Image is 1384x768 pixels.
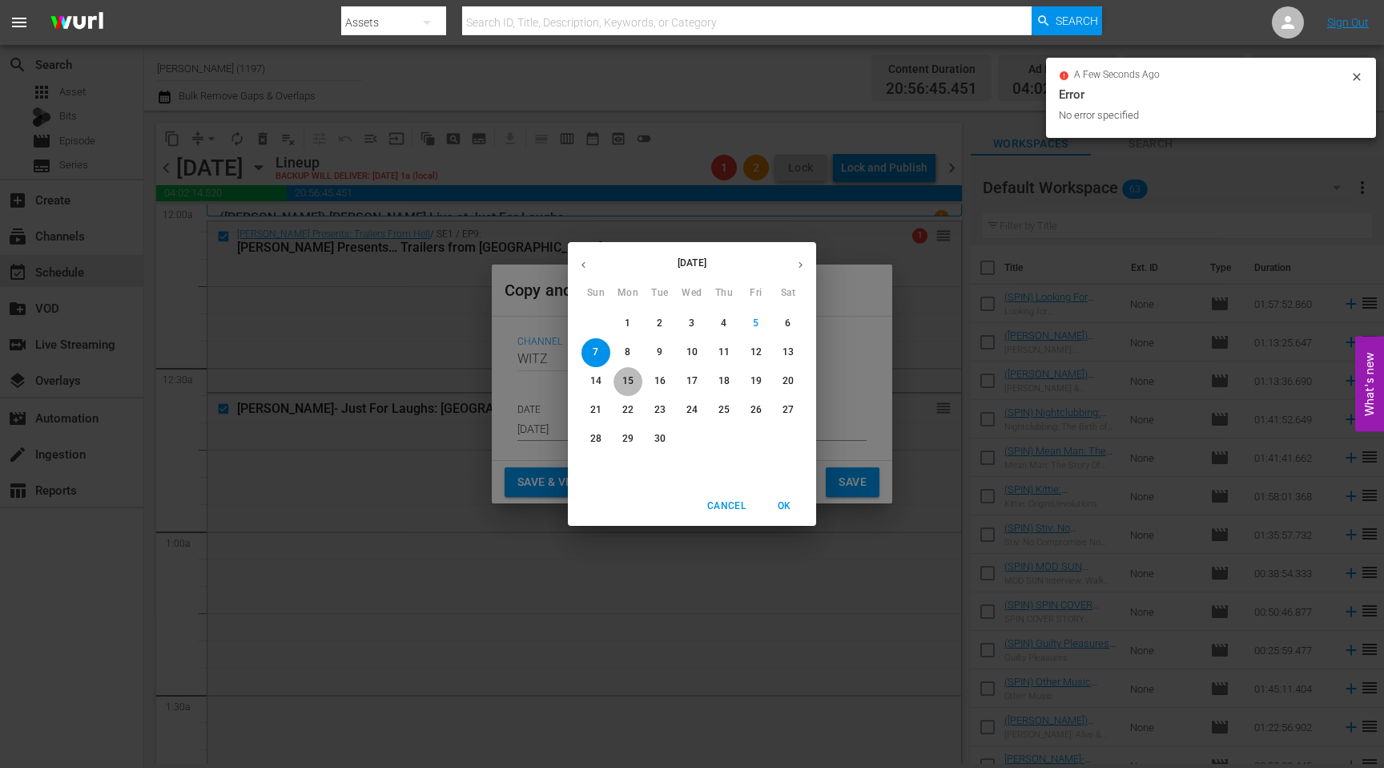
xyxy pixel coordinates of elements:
[622,374,634,388] p: 15
[625,317,630,330] p: 1
[678,285,706,301] span: Wed
[750,403,762,417] p: 26
[678,367,706,396] button: 17
[590,374,601,388] p: 14
[646,367,674,396] button: 16
[686,374,698,388] p: 17
[701,493,752,519] button: Cancel
[710,309,738,338] button: 4
[783,403,794,417] p: 27
[622,432,634,446] p: 29
[654,432,666,446] p: 30
[646,285,674,301] span: Tue
[774,309,803,338] button: 6
[742,285,770,301] span: Fri
[590,403,601,417] p: 21
[1355,337,1384,432] button: Open Feedback Widget
[710,367,738,396] button: 18
[614,285,642,301] span: Mon
[686,346,698,359] p: 10
[774,396,803,425] button: 27
[614,425,642,454] button: 29
[753,317,758,330] p: 5
[657,346,662,359] p: 9
[10,13,29,32] span: menu
[646,425,674,454] button: 30
[765,498,803,515] span: OK
[710,285,738,301] span: Thu
[758,493,810,519] button: OK
[750,374,762,388] p: 19
[774,367,803,396] button: 20
[614,309,642,338] button: 1
[1056,6,1098,35] span: Search
[774,285,803,301] span: Sat
[783,374,794,388] p: 20
[614,367,642,396] button: 15
[710,338,738,367] button: 11
[678,396,706,425] button: 24
[38,4,115,42] img: ans4CAIJ8jUAAAAAAAAAAAAAAAAAAAAAAAAgQb4GAAAAAAAAAAAAAAAAAAAAAAAAJMjXAAAAAAAAAAAAAAAAAAAAAAAAgAT5G...
[785,317,791,330] p: 6
[581,338,610,367] button: 7
[581,285,610,301] span: Sun
[707,498,746,515] span: Cancel
[678,309,706,338] button: 3
[646,396,674,425] button: 23
[742,309,770,338] button: 5
[581,396,610,425] button: 21
[742,367,770,396] button: 19
[581,367,610,396] button: 14
[721,317,726,330] p: 4
[581,425,610,454] button: 28
[590,432,601,446] p: 28
[625,346,630,359] p: 8
[718,346,730,359] p: 11
[646,338,674,367] button: 9
[742,338,770,367] button: 12
[622,403,634,417] p: 22
[654,374,666,388] p: 16
[718,403,730,417] p: 25
[689,317,694,330] p: 3
[614,338,642,367] button: 8
[614,396,642,425] button: 22
[657,317,662,330] p: 2
[750,346,762,359] p: 12
[593,346,598,359] p: 7
[710,396,738,425] button: 25
[774,338,803,367] button: 13
[646,309,674,338] button: 2
[1059,107,1346,123] div: No error specified
[783,346,794,359] p: 13
[678,338,706,367] button: 10
[654,403,666,417] p: 23
[1074,69,1160,82] span: a few seconds ago
[742,396,770,425] button: 26
[599,256,785,270] p: [DATE]
[718,374,730,388] p: 18
[1327,16,1369,29] a: Sign Out
[686,403,698,417] p: 24
[1059,85,1363,104] div: Error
